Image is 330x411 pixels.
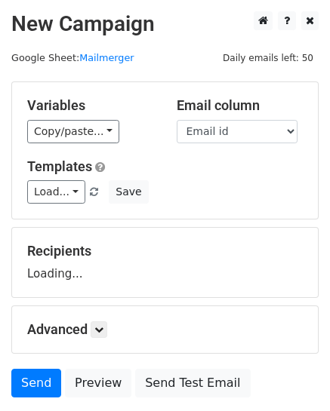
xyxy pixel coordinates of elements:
a: Templates [27,158,92,174]
h2: New Campaign [11,11,319,37]
a: Preview [65,369,131,397]
h5: Variables [27,97,154,114]
a: Send Test Email [135,369,250,397]
h5: Advanced [27,321,303,338]
h5: Recipients [27,243,303,259]
button: Save [109,180,148,204]
a: Send [11,369,61,397]
span: Daily emails left: 50 [217,50,319,66]
div: Loading... [27,243,303,282]
a: Copy/paste... [27,120,119,143]
a: Mailmerger [79,52,134,63]
h5: Email column [177,97,304,114]
a: Daily emails left: 50 [217,52,319,63]
a: Load... [27,180,85,204]
small: Google Sheet: [11,52,134,63]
